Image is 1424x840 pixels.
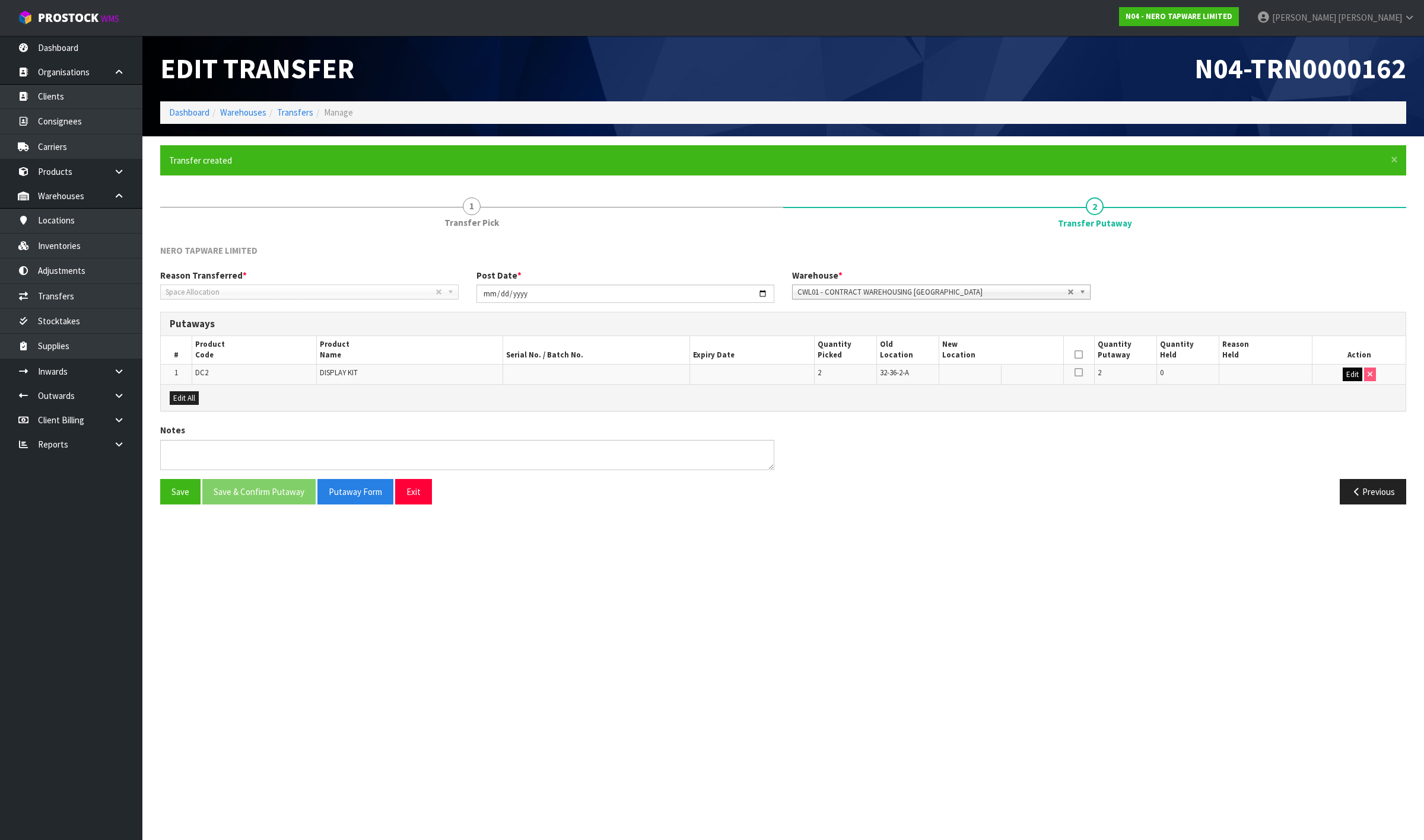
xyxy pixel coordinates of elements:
th: Quantity Held [1156,336,1219,364]
span: Transfer Pick [444,216,499,229]
th: # [161,336,192,364]
button: Exit [395,479,432,504]
th: Serial No. / Batch No. [503,336,690,364]
span: CWL01 - CONTRACT WAREHOUSING [GEOGRAPHIC_DATA] [797,285,1067,299]
th: Old Location [876,336,939,364]
img: cube-alt.png [18,10,33,25]
button: Save & Confirm Putaway [202,479,316,504]
th: Expiry Date [690,336,815,364]
button: Edit [1343,368,1362,382]
span: NERO TAPWARE LIMITED [160,245,258,256]
span: [PERSON_NAME] [1272,12,1336,23]
span: Putaway Form [329,486,382,497]
th: Product Name [316,336,503,364]
button: Putaway Form [317,479,393,504]
span: DISPLAY KIT [320,368,358,378]
span: Transfer created [169,155,232,166]
span: 32-36-2-A [880,368,909,378]
a: Warehouses [220,107,266,118]
span: ProStock [38,10,98,25]
span: DC2 [195,368,208,378]
span: 1 [463,197,481,215]
small: WMS [101,13,119,24]
th: New Location [939,336,1063,364]
span: [PERSON_NAME] [1338,12,1402,23]
th: Reason Held [1219,336,1312,364]
a: Transfers [277,107,313,118]
input: Post Date [476,285,775,303]
span: N04-TRN0000162 [1194,51,1406,86]
span: 2 [1086,197,1104,215]
th: Product Code [192,336,316,364]
button: Previous [1340,479,1406,504]
th: Action [1312,336,1406,364]
label: Notes [160,424,185,436]
button: Save [160,479,201,504]
button: Edit All [170,391,199,405]
span: Transfer Putaway [160,235,1406,513]
a: N04 - NERO TAPWARE LIMITED [1119,7,1239,26]
h3: Putaways [170,318,1397,330]
a: Dashboard [169,107,209,118]
span: Edit Transfer [160,51,354,86]
span: Space Allocation [166,285,436,299]
span: 0 [1160,368,1164,378]
label: Post Date [476,269,522,282]
span: 2 [1098,368,1101,378]
span: 1 [174,368,178,378]
strong: N04 - NERO TAPWARE LIMITED [1126,11,1232,21]
span: Manage [324,107,353,118]
th: Quantity Putaway [1094,336,1156,364]
span: × [1391,151,1398,168]
span: 2 [818,368,821,378]
label: Warehouse [792,269,843,282]
label: Reason Transferred [160,269,247,282]
span: Transfer Putaway [1058,217,1132,229]
th: Quantity Picked [814,336,876,364]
